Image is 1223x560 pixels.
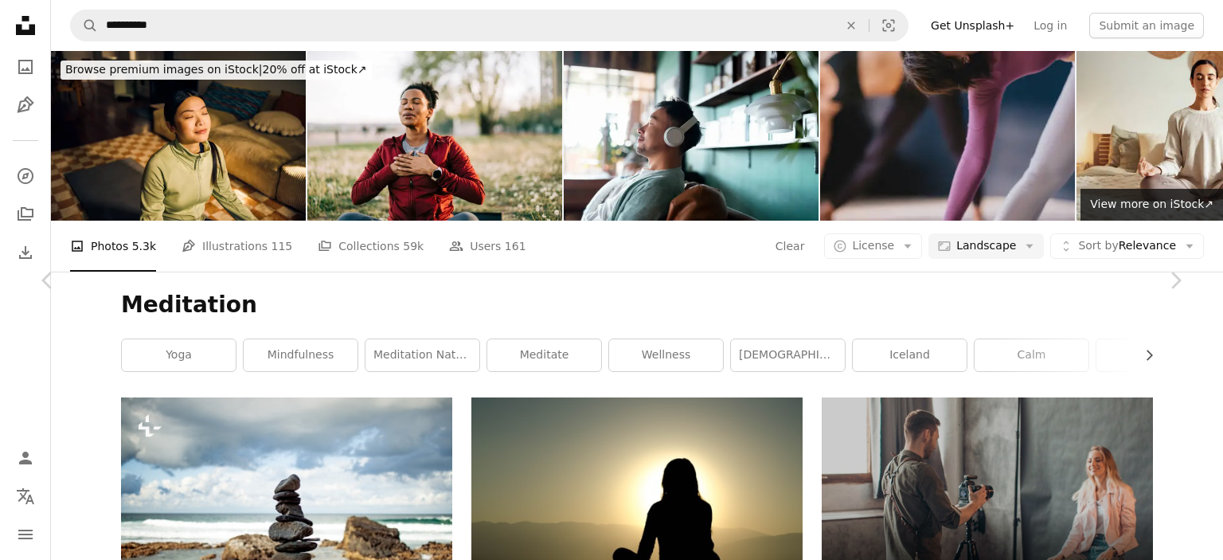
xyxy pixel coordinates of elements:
a: Collections [10,198,41,230]
a: mindfulness [244,339,358,371]
a: Next [1127,204,1223,357]
a: Log in [1024,13,1076,38]
button: Search Unsplash [71,10,98,41]
a: iceland [853,339,967,371]
span: Relevance [1078,238,1176,254]
span: License [852,239,894,252]
a: meditation nature [365,339,479,371]
button: Clear [775,233,806,259]
a: Collections 59k [318,221,424,272]
a: Illustrations 115 [182,221,292,272]
span: Landscape [956,238,1016,254]
span: 59k [403,237,424,255]
a: Get Unsplash+ [921,13,1024,38]
button: Language [10,480,41,512]
a: calm [975,339,1088,371]
button: Clear [834,10,869,41]
img: Black woman, breath and hand on chest, for meditation and wellness being peaceful to relax. Bokeh... [307,51,562,221]
h1: Meditation [121,291,1153,319]
a: nature [1096,339,1210,371]
button: Landscape [928,233,1044,259]
a: Browse premium images on iStock|20% off at iStock↗ [51,51,381,89]
a: meditate [487,339,601,371]
a: Log in / Sign up [10,442,41,474]
img: Woman Practicing Yoga Indoors Embracing Balance And Tranquility In A Studio [820,51,1075,221]
a: woman sitting on sand [471,486,803,500]
form: Find visuals sitewide [70,10,908,41]
span: 161 [505,237,526,255]
a: Users 161 [449,221,526,272]
a: a stack of rocks sitting on top of a beach [121,500,452,515]
button: Visual search [869,10,908,41]
a: Photos [10,51,41,83]
div: 20% off at iStock ↗ [61,61,372,80]
img: Young Asian man with eyes closed, enjoying music over headphones while relaxing on the sofa at home [564,51,819,221]
button: Sort byRelevance [1050,233,1204,259]
button: Menu [10,519,41,550]
a: Illustrations [10,89,41,121]
a: wellness [609,339,723,371]
span: Sort by [1078,239,1118,252]
a: [DEMOGRAPHIC_DATA] [731,339,845,371]
a: yoga [122,339,236,371]
a: Explore [10,160,41,192]
button: Submit an image [1089,13,1204,38]
img: Young Asian woman meditating in living room. Indoor lifestyle portrait. Self-care and mindfulness... [51,51,306,221]
span: View more on iStock ↗ [1090,198,1213,210]
span: 115 [272,237,293,255]
span: Browse premium images on iStock | [65,63,262,76]
button: License [824,233,922,259]
a: View more on iStock↗ [1080,189,1223,221]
